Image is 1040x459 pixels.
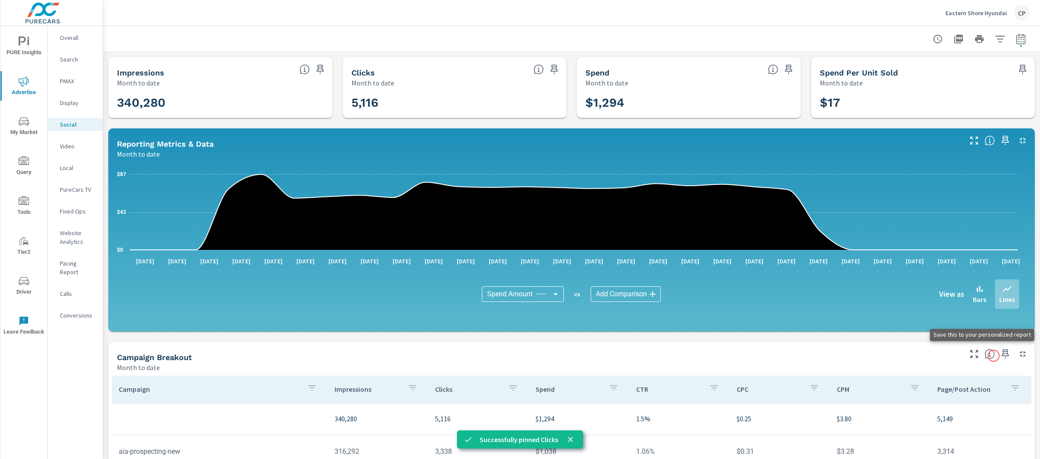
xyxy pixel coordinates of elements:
button: Minimize Widget [1016,347,1030,361]
p: CPM [837,385,903,393]
p: Display [60,98,96,107]
button: Select Date Range [1012,30,1030,48]
h5: Impressions [117,68,164,77]
span: Spend Amount [487,290,533,298]
h5: Clicks [351,68,375,77]
span: Tools [3,196,45,217]
span: Understand Social data over time and see how metrics compare to each other. [985,135,995,146]
p: [DATE] [387,257,417,266]
p: Month to date [117,78,160,88]
p: Month to date [117,362,160,373]
p: [DATE] [803,257,834,266]
p: [DATE] [868,257,898,266]
p: [DATE] [322,257,353,266]
p: [DATE] [932,257,962,266]
p: Clicks [435,385,501,393]
div: Website Analytics [48,226,103,248]
button: Make Fullscreen [967,347,981,361]
p: $1,294 [536,413,622,424]
span: Tier2 [3,236,45,257]
h6: View as [939,290,964,298]
p: 340,280 [335,413,421,424]
button: Minimize Widget [1016,134,1030,148]
p: [DATE] [162,257,192,266]
span: Save this to your personalized report [782,62,796,76]
p: [DATE] [451,257,481,266]
p: [DATE] [739,257,770,266]
span: Save this to your personalized report [998,134,1012,148]
h5: Spend Per Unit Sold [820,68,898,77]
p: Fixed Ops [60,207,96,216]
div: Spend Amount [482,286,564,302]
text: $87 [117,171,126,177]
p: [DATE] [354,257,385,266]
button: Print Report [971,30,988,48]
span: Save this to your personalized report [547,62,561,76]
p: Successfully pinned Clicks [480,434,558,445]
span: Leave Feedback [3,316,45,337]
span: My Market [3,116,45,138]
button: "Export Report to PDF" [950,30,967,48]
p: Spend [536,385,601,393]
span: The number of times an ad was shown on your behalf. [299,64,310,75]
p: $3.80 [837,413,923,424]
p: Calls [60,289,96,298]
p: vs [564,290,591,298]
div: Video [48,140,103,153]
span: Advertise [3,76,45,98]
p: [DATE] [515,257,545,266]
h3: 340,280 [117,95,324,110]
div: Add Comparison [591,286,661,302]
div: PMAX [48,75,103,88]
p: Conversions [60,311,96,320]
p: [DATE] [194,257,224,266]
span: The amount of money spent on advertising during the period. [768,64,778,75]
p: [DATE] [483,257,513,266]
p: [DATE] [226,257,257,266]
p: [DATE] [258,257,289,266]
button: Apply Filters [991,30,1009,48]
div: CP [1014,5,1030,21]
p: Impressions [335,385,400,393]
p: [DATE] [900,257,930,266]
div: Search [48,53,103,66]
div: Local [48,161,103,174]
span: Driver [3,276,45,297]
p: [DATE] [290,257,321,266]
p: 1.5% [636,413,723,424]
p: [DATE] [611,257,641,266]
p: [DATE] [579,257,609,266]
p: Month to date [117,149,160,159]
text: $0 [117,247,123,253]
span: Save this to your personalized report [313,62,327,76]
p: Lines [999,294,1015,305]
span: Save this to your personalized report [1016,62,1030,76]
div: Overall [48,31,103,44]
h3: $1,294 [585,95,792,110]
p: Local [60,164,96,172]
p: CTR [636,385,702,393]
p: Overall [60,33,96,42]
p: Eastern Shore Hyundai [946,9,1007,17]
p: [DATE] [130,257,160,266]
p: Social [60,120,96,129]
p: Search [60,55,96,64]
span: PURE Insights [3,36,45,58]
div: Pacing Report [48,257,103,279]
p: [DATE] [835,257,866,266]
p: Month to date [351,78,394,88]
div: Conversions [48,309,103,322]
span: Query [3,156,45,177]
p: [DATE] [964,257,994,266]
h3: 5,116 [351,95,558,110]
div: PureCars TV [48,183,103,196]
p: Bars [973,294,986,305]
div: Display [48,96,103,109]
p: Month to date [820,78,863,88]
div: Social [48,118,103,131]
h5: Spend [585,68,609,77]
p: [DATE] [771,257,802,266]
div: Fixed Ops [48,205,103,218]
p: Page/Post Action [937,385,1003,393]
p: [DATE] [547,257,577,266]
